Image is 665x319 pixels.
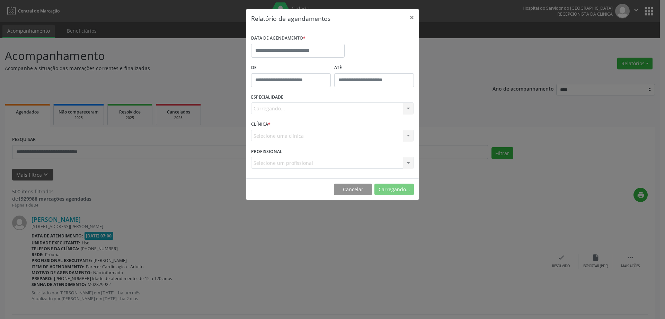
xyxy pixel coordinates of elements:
h5: Relatório de agendamentos [251,14,330,23]
button: Cancelar [334,184,372,195]
button: Carregando... [374,184,414,195]
label: ESPECIALIDADE [251,92,283,103]
label: CLÍNICA [251,119,271,130]
label: PROFISSIONAL [251,146,282,157]
label: DATA DE AGENDAMENTO [251,33,305,44]
label: De [251,62,331,73]
button: Close [405,9,419,26]
label: ATÉ [334,62,414,73]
